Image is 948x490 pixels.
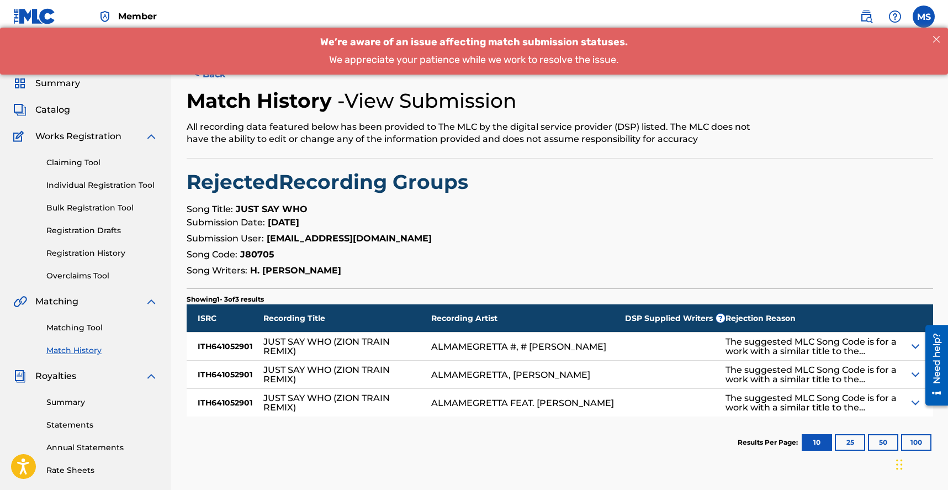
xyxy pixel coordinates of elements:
div: All recording data featured below has been provided to The MLC by the digital service provider (D... [187,121,761,145]
a: Rate Sheets [46,465,158,476]
div: ISRC [187,304,263,332]
span: Song Code: [187,249,237,260]
a: Claiming Tool [46,157,158,168]
a: Registration History [46,247,158,259]
a: Individual Registration Tool [46,180,158,191]
span: Song Title: [187,204,233,214]
img: help [888,10,902,23]
div: ALMAMEGRETTA FEAT. [PERSON_NAME] [431,398,614,408]
span: ? [716,314,725,323]
a: Match History [46,345,158,356]
span: Submission User: [187,233,264,244]
div: User Menu [913,6,935,28]
a: Registration Drafts [46,225,158,236]
iframe: Resource Center [917,320,948,409]
div: ITH641052901 [187,361,263,388]
p: Showing 1 - 3 of 3 results [187,294,264,304]
img: expand [145,130,158,143]
img: Expand Icon [909,368,922,381]
div: JUST SAY WHO (ZION TRAIN REMIX) [263,393,420,412]
div: Recording Artist [431,304,625,332]
a: SummarySummary [13,77,80,90]
h2: Rejected Recording Groups [187,170,933,194]
span: Matching [35,295,78,308]
img: expand [145,295,158,308]
div: Recording Title [263,304,431,332]
a: Annual Statements [46,442,158,454]
p: Results Per Page: [738,438,801,447]
img: Matching [13,295,27,308]
strong: H. [PERSON_NAME] [250,265,341,276]
div: ITH641052901 [187,389,263,417]
a: Bulk Registration Tool [46,202,158,214]
div: The suggested MLC Song Code is for a work with a similar title to the recording. This recording i... [725,393,898,412]
a: Public Search [855,6,877,28]
span: We’re aware of an issue affecting match submission statuses. [320,8,628,20]
span: Royalties [35,370,76,383]
span: Catalog [35,103,70,117]
strong: [DATE] [268,217,299,228]
div: JUST SAY WHO (ZION TRAIN REMIX) [263,337,420,356]
span: Submission Date: [187,217,265,228]
span: Works Registration [35,130,121,143]
img: MLC Logo [13,8,56,24]
a: Matching Tool [46,322,158,334]
img: Expand Icon [909,340,922,353]
div: ALMAMEGRETTA, [PERSON_NAME] [431,370,590,380]
span: Member [118,10,157,23]
button: 50 [868,434,898,451]
button: 100 [901,434,931,451]
div: Help [884,6,906,28]
h2: Match History [187,88,337,113]
div: The suggested MLC Song Code is for a work with a similar title to the recording. This recording i... [725,365,898,384]
div: ITH641052901 [187,333,263,360]
h4: - View Submission [337,88,517,113]
strong: J80705 [240,249,274,260]
img: Summary [13,77,27,90]
span: We appreciate your patience while we work to resolve the issue. [329,26,619,38]
a: Statements [46,419,158,431]
img: Royalties [13,370,27,383]
div: Rejection Reason [725,304,909,332]
span: Song Writers: [187,265,247,276]
button: 10 [802,434,832,451]
div: Drag [896,448,903,481]
img: search [860,10,873,23]
div: The suggested MLC Song Code is for a work with a similar title to the recording. This recording i... [725,337,898,356]
button: 25 [835,434,865,451]
div: JUST SAY WHO (ZION TRAIN REMIX) [263,365,420,384]
img: Top Rightsholder [98,10,112,23]
img: Works Registration [13,130,28,143]
img: expand [145,370,158,383]
iframe: Chat Widget [893,437,948,490]
a: Summary [46,397,158,408]
div: DSP Supplied Writers [625,304,725,332]
strong: [EMAIL_ADDRESS][DOMAIN_NAME] [267,233,432,244]
a: Overclaims Tool [46,270,158,282]
strong: JUST SAY WHO [236,204,308,214]
img: Expand Icon [909,396,922,409]
span: Summary [35,77,80,90]
a: CatalogCatalog [13,103,70,117]
img: Catalog [13,103,27,117]
button: < Back [187,61,253,88]
div: ALMAMEGRETTA #, # [PERSON_NAME] [431,342,606,351]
